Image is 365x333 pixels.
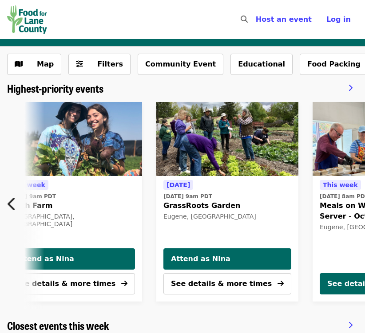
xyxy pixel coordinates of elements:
span: See details & more times [15,279,115,288]
span: Youth Farm [7,200,135,211]
a: See details for "Youth Farm" [7,180,135,230]
a: See details for "GrassRoots Garden" [163,180,291,222]
span: Filters [97,60,123,68]
span: Highest-priority events [7,80,103,96]
span: Map [37,60,54,68]
button: Community Event [138,54,223,75]
span: Log in [326,15,351,24]
a: Host an event [256,15,312,24]
i: chevron-left icon [8,196,16,212]
i: chevron-right icon [348,84,353,92]
span: [DATE] [167,181,190,188]
button: Log in [319,11,358,28]
a: Highest-priority events [7,82,103,95]
span: Attend as Nina [15,254,127,264]
i: arrow-right icon [278,279,284,288]
i: map icon [15,60,23,68]
span: Closest events this week [7,317,109,333]
button: Show map view [7,54,61,75]
div: Eugene, [GEOGRAPHIC_DATA] [163,213,291,220]
div: [GEOGRAPHIC_DATA], [GEOGRAPHIC_DATA] [7,213,135,228]
i: arrow-right icon [121,279,127,288]
img: FOOD For Lane County - Home [7,5,47,34]
button: Attend as Nina [7,248,135,270]
button: See details & more times [163,273,291,294]
i: sliders-h icon [76,60,83,68]
time: [DATE] 9am PDT [163,192,212,200]
img: GrassRoots Garden organized by FOOD For Lane County [156,102,298,176]
i: chevron-right icon [348,321,353,329]
a: GrassRoots Garden [156,102,298,176]
i: search icon [241,15,248,24]
button: Attend as Nina [163,248,291,270]
button: Filters (0 selected) [68,54,131,75]
time: [DATE] 9am PDT [7,192,56,200]
span: This week [323,181,358,188]
button: See details & more times [7,273,135,294]
span: See details & more times [171,279,272,288]
span: GrassRoots Garden [163,200,291,211]
input: Search [253,9,260,30]
span: Attend as Nina [171,254,284,264]
span: This week [10,181,45,188]
button: Educational [230,54,293,75]
a: Closest events this week [7,319,109,332]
